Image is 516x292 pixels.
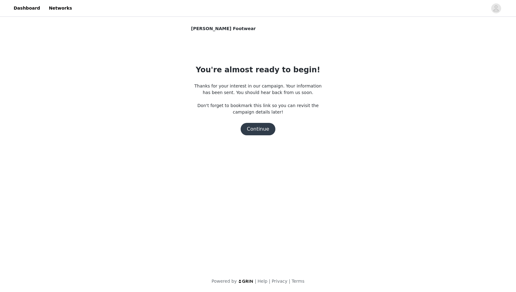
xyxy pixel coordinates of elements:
[255,279,256,284] span: |
[272,279,287,284] a: Privacy
[289,279,290,284] span: |
[196,64,320,75] h1: You're almost ready to begin!
[10,1,44,15] a: Dashboard
[258,279,268,284] a: Help
[191,83,325,115] p: Thanks for your interest in our campaign. Your information has been sent. You should hear back fr...
[241,123,275,135] button: Continue
[493,3,499,13] div: avatar
[45,1,76,15] a: Networks
[238,279,254,283] img: logo
[269,279,270,284] span: |
[291,279,304,284] a: Terms
[211,279,237,284] span: Powered by
[191,25,256,32] span: [PERSON_NAME] Footwear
